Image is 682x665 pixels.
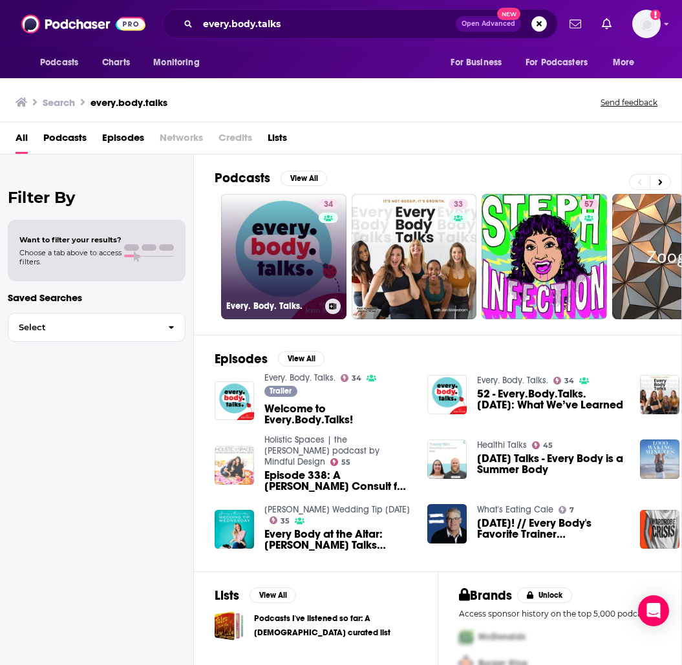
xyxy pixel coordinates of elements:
span: Select [8,323,158,332]
span: Trailer [270,387,292,395]
a: Podcasts I've listened so far: A queer curated list [215,611,244,640]
div: Search podcasts, credits, & more... [162,9,558,39]
button: Send feedback [597,97,661,108]
img: Episode 338: A Feng Shui Consult for Lori of Every. Body. Talks. Podcast [215,446,254,485]
button: open menu [442,50,518,75]
a: PodcastsView All [215,170,327,186]
span: Every Body at the Altar: [PERSON_NAME] Talks Bridesmaid Inclusivity [264,529,412,551]
img: Welcome to "Every Body Talks" [640,375,679,414]
a: Holistic Spaces | the feng shui podcast by Mindful Design [264,434,379,467]
span: McDonalds [478,631,526,642]
a: 33 [352,194,477,319]
span: 33 [454,198,463,211]
a: Every Body at the Altar: Blanaid Hennessy Talks Bridesmaid Inclusivity [264,529,412,551]
span: Episode 338: A [PERSON_NAME] Consult for [PERSON_NAME] of Every. Body. Talks. Podcast [264,470,412,492]
button: open menu [144,50,216,75]
a: Every Body at the Altar: Blanaid Hennessy Talks Bridesmaid Inclusivity [215,510,254,549]
a: Episode 338: A Feng Shui Consult for Lori of Every. Body. Talks. Podcast [264,470,412,492]
span: Logged in as sarahhallprinc [632,10,661,38]
span: Want to filter your results? [19,235,122,244]
a: 52 - Every.Body.Talks. One Year Later: What We’ve Learned [477,388,624,410]
a: Every. Body. Talks. [477,375,548,386]
img: Guest Spotlight: Exploring My 3 Pillars of Health with ‘Every. Body. Talks.’ [640,439,679,479]
a: Podcasts [43,127,87,154]
a: 34 [553,377,575,385]
span: 7 [570,507,574,513]
button: View All [281,171,327,186]
a: Healthi Talks [477,439,527,450]
span: For Podcasters [526,54,588,72]
span: 57 [584,198,593,211]
button: open menu [517,50,606,75]
svg: Add a profile image [650,10,661,20]
a: Jenny McCarthy's Wedding Tip Wednesday [264,504,410,515]
span: For Business [451,54,502,72]
h2: Brands [459,587,513,604]
span: 34 [352,375,361,381]
a: All [16,127,28,154]
span: 52 - Every.Body.Talks. [DATE]: What We’ve Learned [477,388,624,410]
h3: Search [43,96,75,109]
a: 57 [482,194,607,319]
img: Lou Croff Blake Talks Pronouns, Fashion For Every Body and the Language of Belonging Beyond the G... [640,510,679,549]
p: Saved Searches [8,291,186,304]
a: 33 [449,199,468,209]
a: Welcome to Every.Body.Talks! [264,403,412,425]
a: Friday the 13th! // Every Body's Favorite Trainer Brad Arnett Talks Balanced Diet [477,518,624,540]
h2: Podcasts [215,170,270,186]
img: Podchaser - Follow, Share and Rate Podcasts [21,12,145,36]
span: Credits [218,127,252,154]
button: open menu [604,50,651,75]
span: More [613,54,635,72]
img: Tuesday Talks - Every Body is a Summer Body [427,439,467,479]
button: View All [250,587,296,603]
h2: Lists [215,587,239,604]
span: New [497,8,520,20]
img: Welcome to Every.Body.Talks! [215,381,254,421]
span: 34 [324,198,333,211]
img: Friday the 13th! // Every Body's Favorite Trainer Brad Arnett Talks Balanced Diet [427,504,467,544]
a: Episodes [102,127,144,154]
a: Show notifications dropdown [597,13,617,35]
a: 34 [319,199,338,209]
button: Select [8,313,186,342]
button: Unlock [517,587,572,603]
a: 34Every. Body. Talks. [221,194,346,319]
a: 35 [270,516,290,524]
a: 57 [579,199,599,209]
span: Charts [102,54,130,72]
a: Podcasts I've listened so far: A [DEMOGRAPHIC_DATA] curated list [254,611,417,640]
a: Lists [268,127,287,154]
button: View All [278,351,325,366]
a: Tuesday Talks - Every Body is a Summer Body [477,453,624,475]
div: Open Intercom Messenger [638,595,669,626]
span: [DATE] Talks - Every Body is a Summer Body [477,453,624,475]
a: ListsView All [215,587,296,604]
span: 35 [281,518,290,524]
h2: Episodes [215,351,268,367]
input: Search podcasts, credits, & more... [198,14,456,34]
a: 34 [341,374,362,382]
a: EpisodesView All [215,351,325,367]
button: Open AdvancedNew [456,16,521,32]
span: Monitoring [153,54,199,72]
img: User Profile [632,10,661,38]
img: First Pro Logo [454,624,478,650]
a: Show notifications dropdown [564,13,586,35]
h3: every.body.talks [91,96,167,109]
a: Charts [94,50,138,75]
a: 55 [330,458,351,466]
span: 34 [564,378,574,384]
button: open menu [31,50,95,75]
a: What's Eating Cale [477,504,553,515]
